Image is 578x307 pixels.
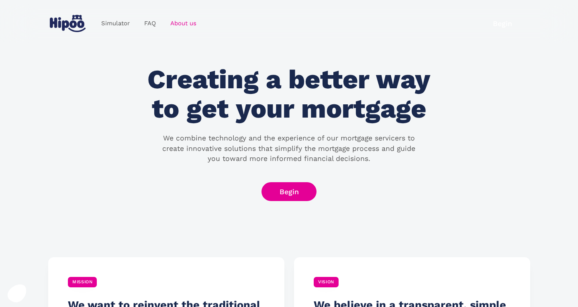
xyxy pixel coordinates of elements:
[475,14,530,33] a: Begin
[163,16,204,31] a: About us
[101,20,130,27] font: Simulator
[137,16,163,31] a: FAQ
[280,187,299,196] font: Begin
[493,19,512,28] font: Begin
[48,12,88,35] a: home
[170,20,196,27] font: About us
[72,279,92,285] font: MISSION
[261,182,317,201] a: Begin
[94,16,137,31] a: Simulator
[144,20,156,27] font: FAQ
[162,134,415,163] font: We combine technology and the experience of our mortgage servicers to create innovative solutions...
[147,64,430,124] font: Creating a better way to get your mortgage
[318,279,334,285] font: VISION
